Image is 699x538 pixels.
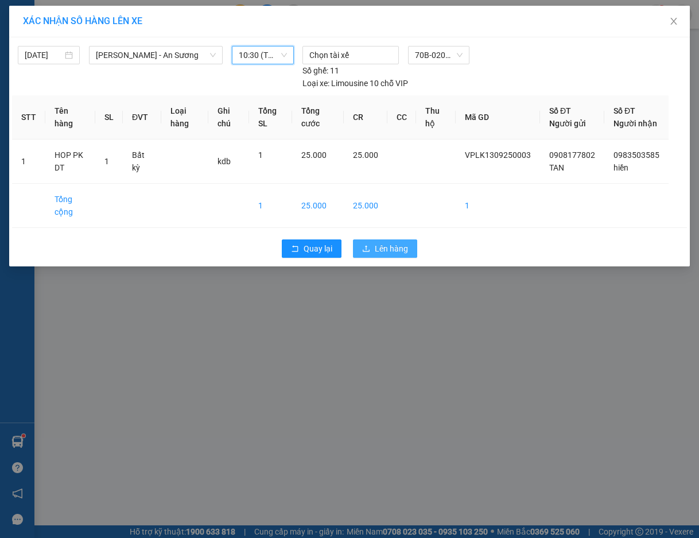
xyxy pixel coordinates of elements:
[292,184,344,228] td: 25.000
[95,95,123,140] th: SL
[96,47,215,64] span: Châu Thành - An Sương
[91,6,157,16] strong: ĐỒNG PHƯỚC
[549,106,571,115] span: Số ĐT
[301,150,327,160] span: 25.000
[456,184,540,228] td: 1
[239,47,287,64] span: 10:30 (TC) - 70B-020.89
[45,140,95,184] td: HOP PK DT
[415,47,463,64] span: 70B-020.89
[209,52,216,59] span: down
[353,150,378,160] span: 25.000
[292,95,344,140] th: Tổng cước
[302,77,408,90] div: Limousine 10 chỗ VIP
[91,51,141,58] span: Hotline: 19001152
[4,7,55,57] img: logo
[45,184,95,228] td: Tổng cộng
[291,245,299,254] span: rollback
[613,106,635,115] span: Số ĐT
[344,95,387,140] th: CR
[613,163,628,172] span: hiền
[613,119,657,128] span: Người nhận
[25,49,63,61] input: 13/09/2025
[91,34,158,49] span: 01 Võ Văn Truyện, KP.1, Phường 2
[387,95,416,140] th: CC
[302,77,329,90] span: Loại xe:
[375,242,408,255] span: Lên hàng
[465,150,531,160] span: VPLK1309250003
[249,95,292,140] th: Tổng SL
[123,95,161,140] th: ĐVT
[161,95,209,140] th: Loại hàng
[549,119,586,128] span: Người gửi
[45,95,95,140] th: Tên hàng
[3,74,120,81] span: [PERSON_NAME]:
[218,157,231,166] span: kdb
[362,245,370,254] span: upload
[208,95,248,140] th: Ghi chú
[12,140,45,184] td: 1
[658,6,690,38] button: Close
[31,62,141,71] span: -----------------------------------------
[416,95,456,140] th: Thu hộ
[249,184,292,228] td: 1
[304,242,332,255] span: Quay lại
[669,17,678,26] span: close
[353,239,417,258] button: uploadLên hàng
[613,150,659,160] span: 0983503585
[302,64,328,77] span: Số ghế:
[549,163,564,172] span: TAN
[25,83,70,90] span: 09:43:09 [DATE]
[302,64,339,77] div: 11
[91,18,154,33] span: Bến xe [GEOGRAPHIC_DATA]
[12,95,45,140] th: STT
[344,184,387,228] td: 25.000
[23,16,142,26] span: XÁC NHẬN SỐ HÀNG LÊN XE
[549,150,595,160] span: 0908177802
[123,140,161,184] td: Bất kỳ
[3,83,70,90] span: In ngày:
[104,157,109,166] span: 1
[57,73,121,82] span: VPLK1309250003
[258,150,263,160] span: 1
[282,239,341,258] button: rollbackQuay lại
[456,95,540,140] th: Mã GD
